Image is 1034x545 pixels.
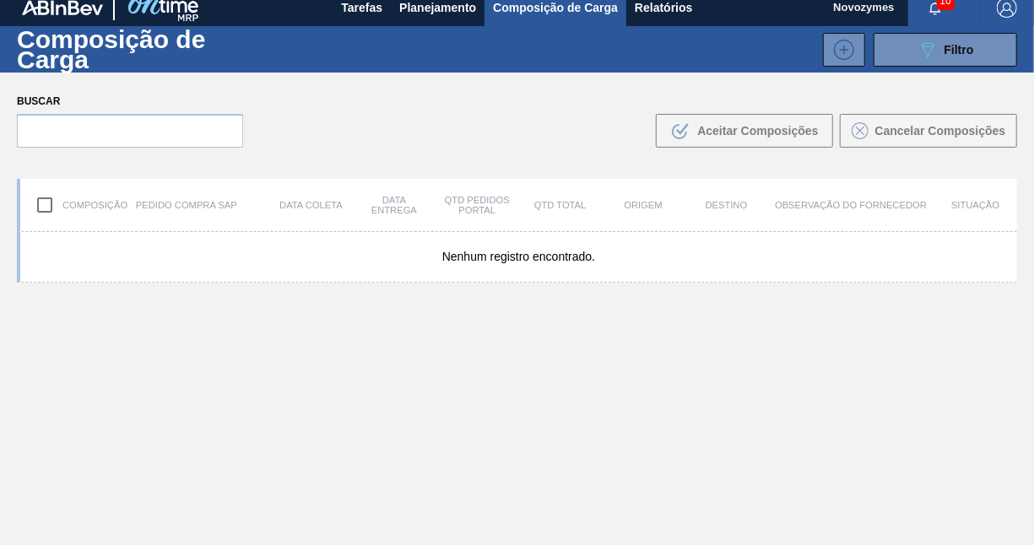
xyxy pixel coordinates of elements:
[934,200,1017,210] div: Situação
[697,124,818,138] span: Aceitar Composições
[20,187,103,223] div: Composição
[269,200,352,210] div: Data coleta
[656,114,833,148] button: Aceitar Composições
[840,114,1017,148] button: Cancelar Composições
[353,195,436,215] div: Data entrega
[875,124,1006,138] span: Cancelar Composições
[17,30,270,68] h1: Composição de Carga
[436,195,518,215] div: Qtd Pedidos Portal
[519,200,602,210] div: Qtd Total
[815,33,865,67] div: Nova Composição
[602,200,685,210] div: Origem
[768,200,934,210] div: Observação do Fornecedor
[17,89,243,114] label: Buscar
[945,43,974,57] span: Filtro
[874,33,1017,67] button: Filtro
[685,200,767,210] div: Destino
[442,250,595,263] span: Nenhum registro encontrado.
[103,200,269,210] div: Pedido Compra SAP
